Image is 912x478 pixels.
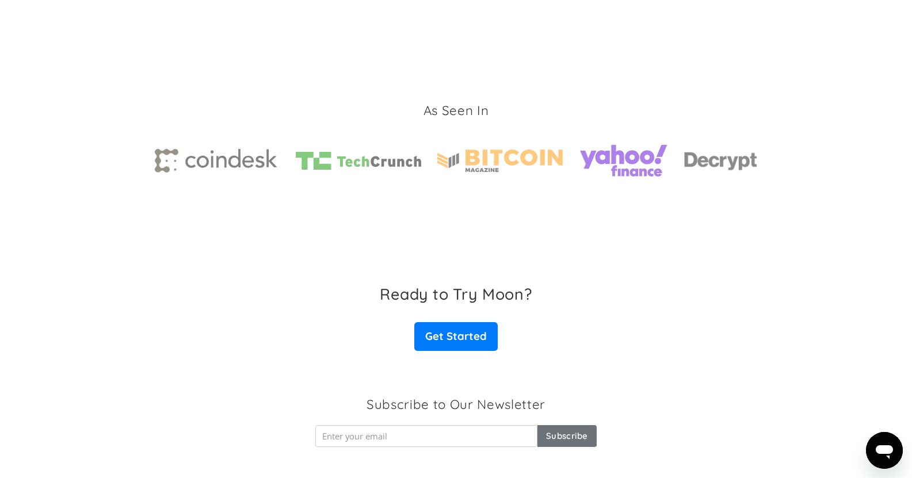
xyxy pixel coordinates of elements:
a: Get Started [414,322,497,351]
img: Bitcoin magazine [437,150,563,172]
img: Coindesk [155,149,280,173]
iframe: Button to launch messaging window [866,432,903,469]
img: decrypt [684,150,758,173]
h3: Subscribe to Our Newsletter [367,396,545,414]
input: Subscribe [537,425,597,447]
h3: Ready to Try Moon? [380,285,532,303]
h3: As Seen In [423,102,489,120]
input: Enter your email [315,425,537,447]
img: yahoo finance [579,136,668,185]
form: Newsletter Form [315,425,596,447]
img: TechCrunch [296,152,421,170]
